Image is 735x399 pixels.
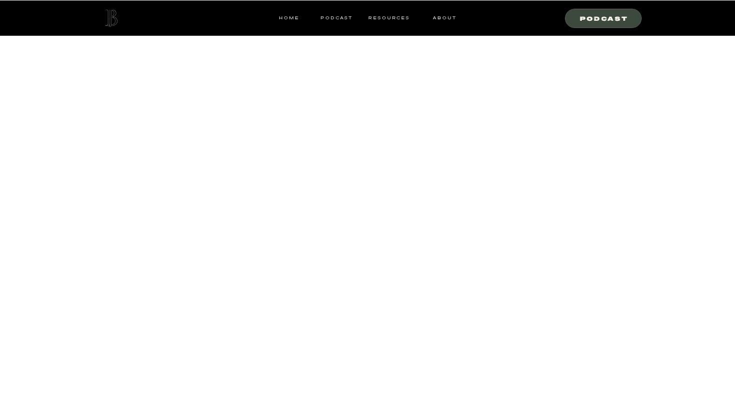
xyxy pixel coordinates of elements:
a: resources [365,14,410,22]
a: ABOUT [432,14,457,22]
a: Podcast [317,14,356,22]
a: HOME [279,14,299,22]
a: Podcast [571,14,637,22]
